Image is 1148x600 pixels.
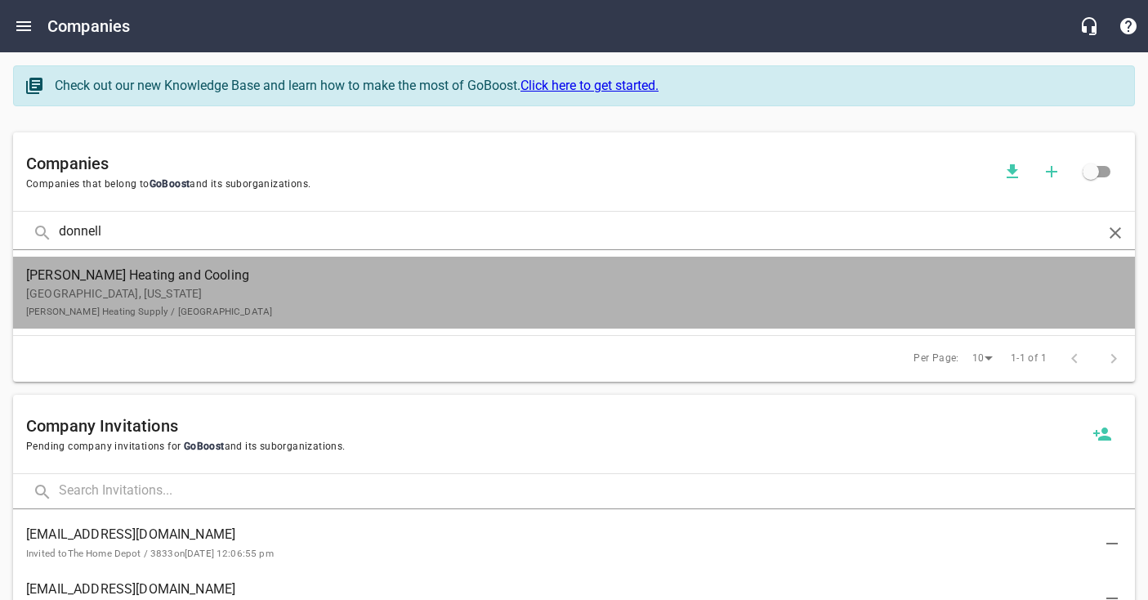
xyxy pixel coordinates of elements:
p: [GEOGRAPHIC_DATA], [US_STATE] [26,285,1096,320]
button: Delete Invitation [1092,524,1132,563]
input: Search Invitations... [59,474,1135,509]
div: 10 [966,347,998,369]
small: Invited to The Home Depot / 3833 on [DATE] 12:06:55 pm [26,548,274,559]
small: [PERSON_NAME] Heating Supply / [GEOGRAPHIC_DATA] [26,306,272,317]
span: Per Page: [913,351,959,367]
button: Add a new company [1032,152,1071,191]
h6: Companies [47,13,130,39]
span: [EMAIL_ADDRESS][DOMAIN_NAME] [26,580,1096,599]
span: Pending company invitations for and its suborganizations. [26,439,1083,455]
span: Click to view all companies [1071,152,1110,191]
a: [PERSON_NAME] Heating and Cooling[GEOGRAPHIC_DATA], [US_STATE][PERSON_NAME] Heating Supply / [GEO... [13,257,1135,329]
span: GoBoost [181,441,224,452]
input: Search Companies... [59,215,1089,250]
h6: Company Invitations [26,413,1083,439]
span: [EMAIL_ADDRESS][DOMAIN_NAME] [26,525,1096,544]
button: Open drawer [4,7,43,46]
a: Click here to get started. [520,78,659,93]
button: Live Chat [1070,7,1109,46]
h6: Companies [26,150,993,177]
span: GoBoost [150,178,190,190]
button: Download companies [993,152,1032,191]
span: 1-1 of 1 [1011,351,1047,367]
button: Support Portal [1109,7,1148,46]
button: Invite a new company [1083,414,1122,454]
span: [PERSON_NAME] Heating and Cooling [26,266,1096,285]
div: Check out our new Knowledge Base and learn how to make the most of GoBoost. [55,76,1118,96]
span: Companies that belong to and its suborganizations. [26,177,993,193]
